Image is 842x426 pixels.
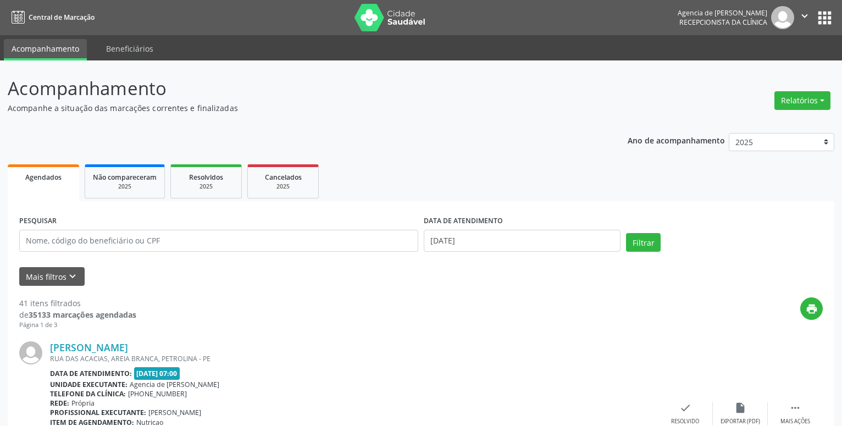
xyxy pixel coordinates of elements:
[130,380,219,389] span: Agencia de [PERSON_NAME]
[734,402,746,414] i: insert_drive_file
[93,182,157,191] div: 2025
[8,102,586,114] p: Acompanhe a situação das marcações correntes e finalizadas
[628,133,725,147] p: Ano de acompanhamento
[671,418,699,425] div: Resolvido
[50,380,128,389] b: Unidade executante:
[25,173,62,182] span: Agendados
[19,267,85,286] button: Mais filtroskeyboard_arrow_down
[8,8,95,26] a: Central de Marcação
[50,341,128,353] a: [PERSON_NAME]
[29,13,95,22] span: Central de Marcação
[721,418,760,425] div: Exportar (PDF)
[19,297,136,309] div: 41 itens filtrados
[128,389,187,399] span: [PHONE_NUMBER]
[265,173,302,182] span: Cancelados
[50,369,132,378] b: Data de atendimento:
[19,309,136,320] div: de
[799,10,811,22] i: 
[4,39,87,60] a: Acompanhamento
[771,6,794,29] img: img
[626,233,661,252] button: Filtrar
[50,408,146,417] b: Profissional executante:
[794,6,815,29] button: 
[424,213,503,230] label: DATA DE ATENDIMENTO
[50,354,658,363] div: RUA DAS ACACIAS, AREIA BRANCA, PETROLINA - PE
[678,8,767,18] div: Agencia de [PERSON_NAME]
[19,320,136,330] div: Página 1 de 3
[679,18,767,27] span: Recepcionista da clínica
[67,270,79,283] i: keyboard_arrow_down
[93,173,157,182] span: Não compareceram
[189,173,223,182] span: Resolvidos
[29,309,136,320] strong: 35133 marcações agendadas
[774,91,830,110] button: Relatórios
[256,182,311,191] div: 2025
[19,213,57,230] label: PESQUISAR
[19,341,42,364] img: img
[815,8,834,27] button: apps
[98,39,161,58] a: Beneficiários
[50,389,126,399] b: Telefone da clínica:
[148,408,201,417] span: [PERSON_NAME]
[8,75,586,102] p: Acompanhamento
[19,230,418,252] input: Nome, código do beneficiário ou CPF
[179,182,234,191] div: 2025
[789,402,801,414] i: 
[71,399,95,408] span: Própria
[50,399,69,408] b: Rede:
[424,230,621,252] input: Selecione um intervalo
[134,367,180,380] span: [DATE] 07:00
[800,297,823,320] button: print
[679,402,691,414] i: check
[806,303,818,315] i: print
[780,418,810,425] div: Mais ações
